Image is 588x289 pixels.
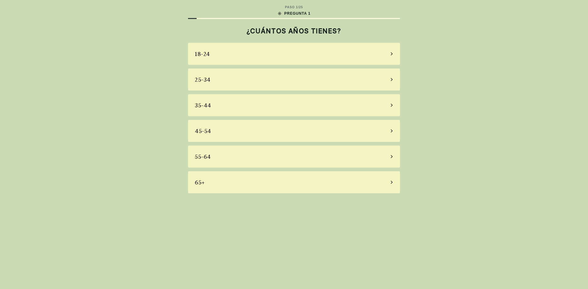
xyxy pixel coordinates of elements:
div: 55-64 [195,153,211,161]
div: 18-24 [195,50,210,58]
div: 65+ [195,178,205,187]
div: PREGUNTA 1 [277,11,311,16]
div: 45-54 [195,127,211,135]
div: 35-44 [195,101,211,109]
div: 25-34 [195,76,211,84]
h2: ¿CUÁNTOS AÑOS TIENES? [188,27,400,35]
div: PASO 1 / 25 [285,5,303,9]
